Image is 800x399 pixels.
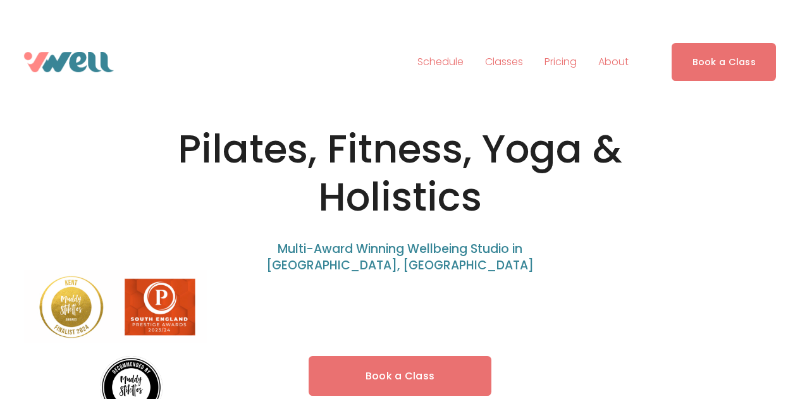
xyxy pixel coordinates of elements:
[598,53,629,71] span: About
[672,43,776,80] a: Book a Class
[119,125,681,221] h1: Pilates, Fitness, Yoga & Holistics
[598,52,629,72] a: folder dropdown
[485,53,523,71] span: Classes
[417,52,464,72] a: Schedule
[485,52,523,72] a: folder dropdown
[266,240,534,274] span: Multi-Award Winning Wellbeing Studio in [GEOGRAPHIC_DATA], [GEOGRAPHIC_DATA]
[24,52,114,72] img: VWell
[545,52,577,72] a: Pricing
[309,356,491,395] a: Book a Class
